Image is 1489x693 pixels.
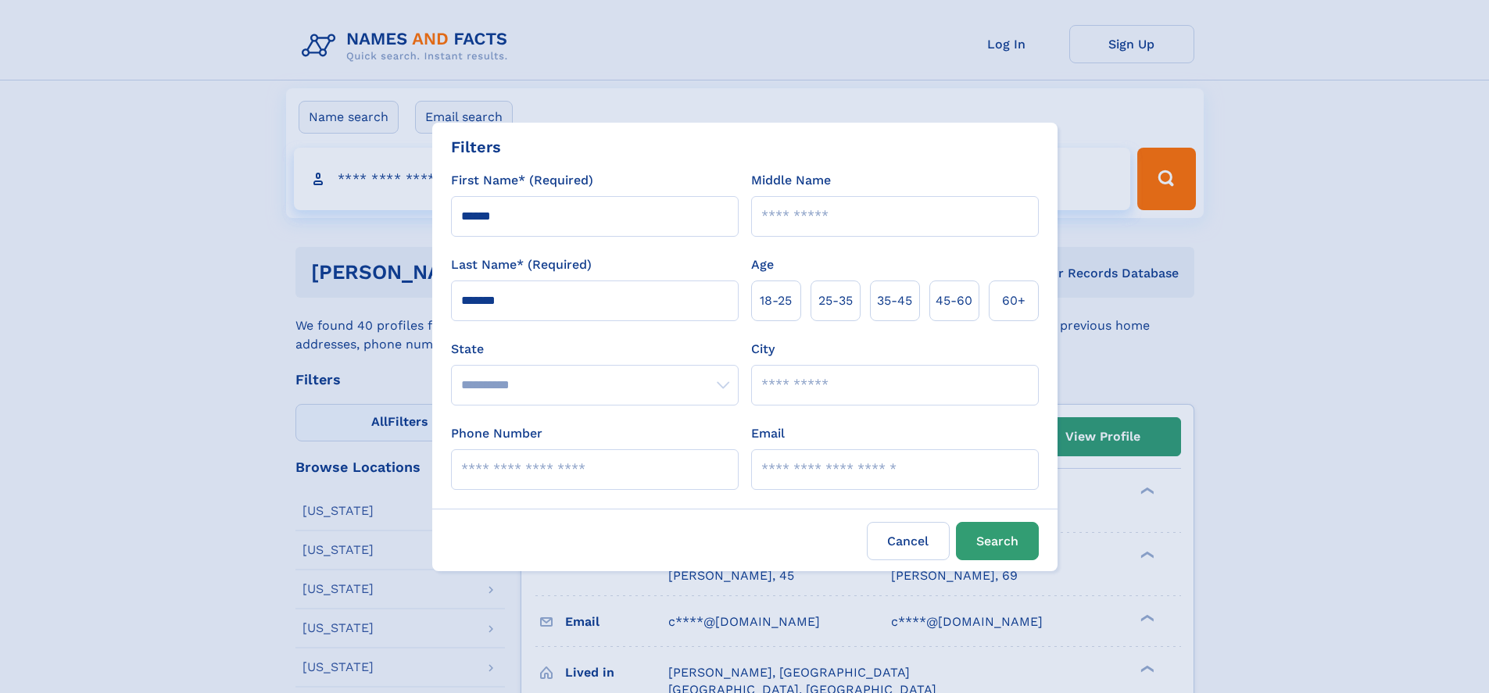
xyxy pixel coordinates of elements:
[877,291,912,310] span: 35‑45
[451,255,592,274] label: Last Name* (Required)
[451,424,542,443] label: Phone Number
[751,171,831,190] label: Middle Name
[751,424,785,443] label: Email
[751,255,774,274] label: Age
[956,522,1039,560] button: Search
[867,522,950,560] label: Cancel
[1002,291,1025,310] span: 60+
[936,291,972,310] span: 45‑60
[451,135,501,159] div: Filters
[760,291,792,310] span: 18‑25
[451,340,739,359] label: State
[451,171,593,190] label: First Name* (Required)
[751,340,775,359] label: City
[818,291,853,310] span: 25‑35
